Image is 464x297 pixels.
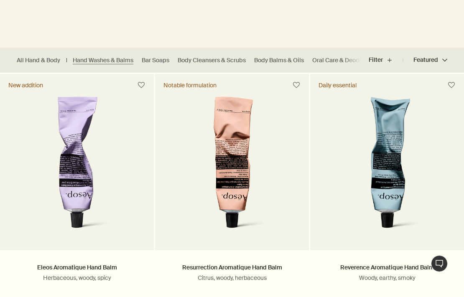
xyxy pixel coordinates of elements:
[310,96,464,250] a: Reverence Aromatique Hand Balm in aluminium tube
[328,96,447,238] img: Reverence Aromatique Hand Balm in aluminium tube
[17,56,60,64] a: All Hand & Body
[155,96,309,250] a: Resurrection Aromatique Hand Balm in aluminium tube
[444,78,459,93] button: Save to cabinet
[182,264,282,271] a: Resurrection Aromatique Hand Balm
[289,78,304,93] button: Save to cabinet
[403,50,447,70] button: Featured
[13,274,141,282] p: Herbaceous, woody, spicy
[173,96,292,238] img: Resurrection Aromatique Hand Balm in aluminium tube
[8,81,43,89] div: New addition
[369,50,403,70] button: Filter
[142,56,169,64] a: Bar Soaps
[163,81,217,89] div: Notable formulation
[431,255,448,272] button: Live Assistance
[340,264,434,271] a: Reverence Aromatique Hand Balm
[323,274,451,282] p: Woody, earthy, smoky
[254,56,304,64] a: Body Balms & Oils
[319,81,357,89] div: Daily essential
[134,78,149,93] button: Save to cabinet
[168,274,296,282] p: Citrus, woody, herbaceous
[312,56,377,64] a: Oral Care & Deodorants
[73,56,133,64] a: Hand Washes & Balms
[178,56,246,64] a: Body Cleansers & Scrubs
[18,96,137,238] img: Eleos Aromatique Hand Balm in a purple aluminium tube.
[37,264,117,271] a: Eleos Aromatique Hand Balm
